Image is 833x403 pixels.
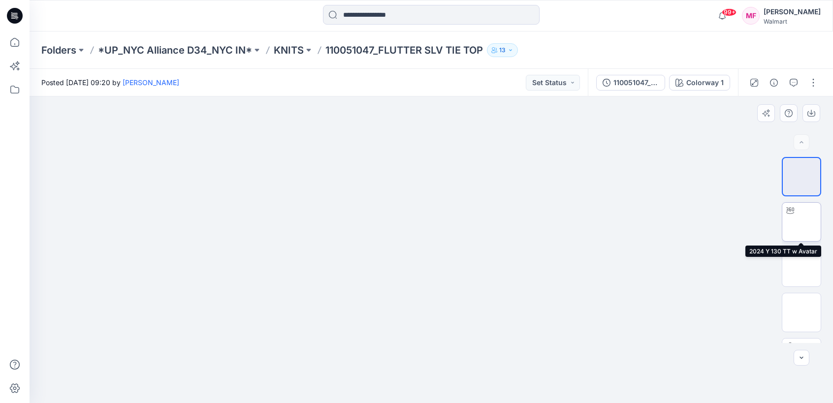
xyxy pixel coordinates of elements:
[686,77,724,88] div: Colorway 1
[613,77,659,88] div: 110051047_FLUTTER SLV TIE TOP
[499,45,506,56] p: 13
[766,75,782,91] button: Details
[274,43,304,57] a: KNITS
[41,77,179,88] span: Posted [DATE] 09:20 by
[487,43,518,57] button: 13
[123,78,179,87] a: [PERSON_NAME]
[722,8,737,16] span: 99+
[742,7,760,25] div: MF
[669,75,730,91] button: Colorway 1
[764,18,821,25] div: Walmart
[98,43,252,57] a: *UP_NYC Alliance D34_NYC IN*
[325,43,483,57] p: 110051047_FLUTTER SLV TIE TOP
[764,6,821,18] div: [PERSON_NAME]
[596,75,665,91] button: 110051047_FLUTTER SLV TIE TOP
[41,43,76,57] a: Folders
